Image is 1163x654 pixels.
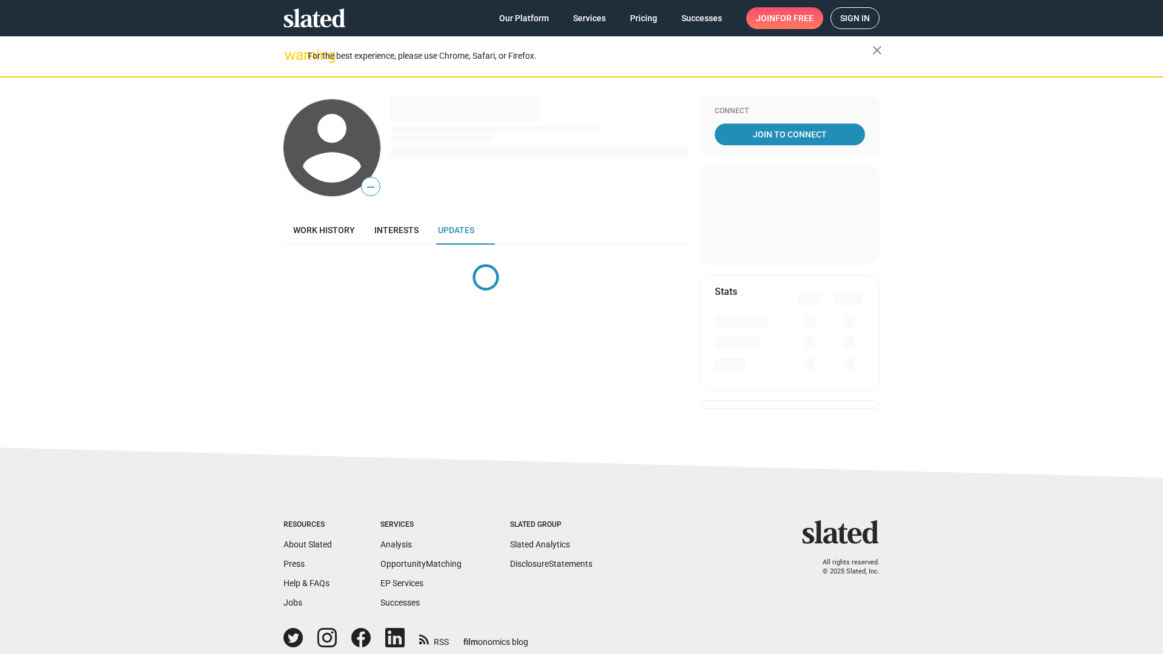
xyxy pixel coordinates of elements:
mat-icon: close [870,43,884,58]
a: Interests [365,216,428,245]
span: Our Platform [499,7,549,29]
a: Work history [283,216,365,245]
a: Analysis [380,540,412,549]
p: All rights reserved. © 2025 Slated, Inc. [810,558,880,576]
a: Updates [428,216,484,245]
mat-icon: warning [285,48,299,62]
span: film [463,637,478,647]
a: Press [283,559,305,569]
span: Join [756,7,813,29]
a: Our Platform [489,7,558,29]
a: DisclosureStatements [510,559,592,569]
a: Services [563,7,615,29]
a: Successes [380,598,420,607]
span: — [362,179,380,195]
span: for free [775,7,813,29]
a: Pricing [620,7,667,29]
a: RSS [419,629,449,648]
span: Join To Connect [717,124,863,145]
div: Connect [715,107,865,116]
div: Slated Group [510,520,592,530]
a: Join To Connect [715,124,865,145]
span: Updates [438,225,474,235]
a: About Slated [283,540,332,549]
a: Joinfor free [746,7,823,29]
a: Successes [672,7,732,29]
mat-card-title: Stats [715,285,737,298]
div: Services [380,520,462,530]
span: Work history [293,225,355,235]
a: Sign in [830,7,880,29]
span: Services [573,7,606,29]
span: Interests [374,225,419,235]
a: EP Services [380,578,423,588]
span: Successes [681,7,722,29]
a: Jobs [283,598,302,607]
a: Slated Analytics [510,540,570,549]
div: Resources [283,520,332,530]
span: Sign in [840,8,870,28]
a: Help & FAQs [283,578,330,588]
span: Pricing [630,7,657,29]
a: OpportunityMatching [380,559,462,569]
a: filmonomics blog [463,627,528,648]
div: For the best experience, please use Chrome, Safari, or Firefox. [308,48,872,64]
